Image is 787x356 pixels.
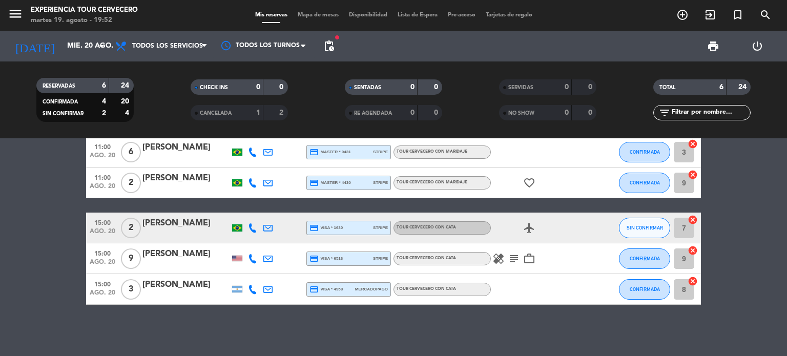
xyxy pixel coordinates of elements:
[688,276,698,286] i: cancel
[323,40,335,52] span: pending_actions
[619,142,670,162] button: CONFIRMADA
[443,12,481,18] span: Pre-acceso
[90,289,115,301] span: ago. 20
[492,253,505,265] i: healing
[43,99,78,104] span: CONFIRMADA
[279,109,285,116] strong: 2
[200,85,228,90] span: CHECK INS
[309,148,351,157] span: master * 0431
[309,254,343,263] span: visa * 6516
[309,148,319,157] i: credit_card
[309,254,319,263] i: credit_card
[588,109,594,116] strong: 0
[619,248,670,269] button: CONFIRMADA
[90,247,115,259] span: 15:00
[588,83,594,91] strong: 0
[102,110,106,117] strong: 2
[676,9,689,21] i: add_circle_outline
[508,85,533,90] span: SERVIDAS
[619,173,670,193] button: CONFIRMADA
[688,215,698,225] i: cancel
[142,278,230,291] div: [PERSON_NAME]
[373,179,388,186] span: stripe
[732,9,744,21] i: turned_in_not
[630,149,660,155] span: CONFIRMADA
[334,34,340,40] span: fiber_manual_record
[43,111,84,116] span: SIN CONFIRMAR
[121,142,141,162] span: 6
[31,5,138,15] div: Experiencia Tour Cervecero
[90,171,115,183] span: 11:00
[397,287,456,291] span: Tour cervecero con cata
[751,40,763,52] i: power_settings_new
[309,223,319,233] i: credit_card
[704,9,716,21] i: exit_to_app
[121,218,141,238] span: 2
[250,12,293,18] span: Mis reservas
[688,139,698,149] i: cancel
[90,140,115,152] span: 11:00
[565,83,569,91] strong: 0
[565,109,569,116] strong: 0
[121,279,141,300] span: 3
[8,35,62,57] i: [DATE]
[90,259,115,270] span: ago. 20
[523,253,535,265] i: work_outline
[102,82,106,89] strong: 6
[8,6,23,22] i: menu
[688,170,698,180] i: cancel
[121,248,141,269] span: 9
[200,111,232,116] span: CANCELADA
[309,285,343,294] span: visa * 4958
[142,247,230,261] div: [PERSON_NAME]
[671,107,750,118] input: Filtrar por nombre...
[95,40,108,52] i: arrow_drop_down
[102,98,106,105] strong: 4
[142,172,230,185] div: [PERSON_NAME]
[688,245,698,256] i: cancel
[719,83,723,91] strong: 6
[344,12,392,18] span: Disponibilidad
[397,150,467,154] span: Tour cervecero con maridaje
[256,109,260,116] strong: 1
[619,279,670,300] button: CONFIRMADA
[90,216,115,228] span: 15:00
[373,255,388,262] span: stripe
[759,9,772,21] i: search
[354,111,392,116] span: RE AGENDADA
[410,109,415,116] strong: 0
[630,256,660,261] span: CONFIRMADA
[373,224,388,231] span: stripe
[658,107,671,119] i: filter_list
[121,173,141,193] span: 2
[142,141,230,154] div: [PERSON_NAME]
[8,6,23,25] button: menu
[90,183,115,195] span: ago. 20
[309,285,319,294] i: credit_card
[508,111,534,116] span: NO SHOW
[293,12,344,18] span: Mapa de mesas
[354,85,381,90] span: SENTADAS
[707,40,719,52] span: print
[309,178,351,187] span: master * 4430
[619,218,670,238] button: SIN CONFIRMAR
[630,180,660,185] span: CONFIRMADA
[434,83,440,91] strong: 0
[31,15,138,26] div: martes 19. agosto - 19:52
[309,223,343,233] span: visa * 1630
[309,178,319,187] i: credit_card
[90,228,115,240] span: ago. 20
[523,222,535,234] i: airplanemode_active
[735,31,779,61] div: LOG OUT
[397,225,456,229] span: Tour cervecero con cata
[738,83,749,91] strong: 24
[142,217,230,230] div: [PERSON_NAME]
[355,286,388,292] span: mercadopago
[121,82,131,89] strong: 24
[481,12,537,18] span: Tarjetas de regalo
[90,152,115,164] span: ago. 20
[256,83,260,91] strong: 0
[627,225,663,231] span: SIN CONFIRMAR
[279,83,285,91] strong: 0
[659,85,675,90] span: TOTAL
